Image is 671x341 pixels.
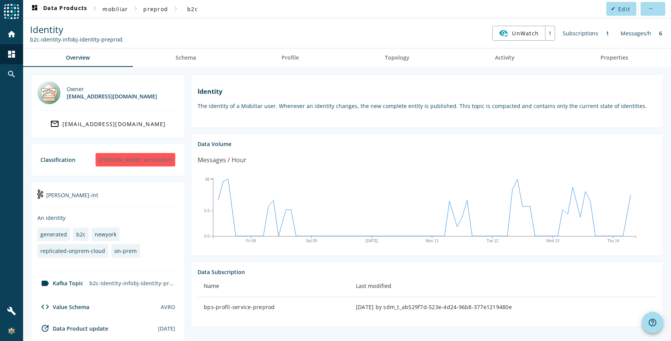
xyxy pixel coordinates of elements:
span: Topology [385,55,409,60]
div: Subscriptions [559,26,602,41]
div: Data Product update [37,324,108,333]
div: b2c-identity-infobj-identity-preprod [86,276,178,290]
span: Data Products [30,4,87,13]
span: UnWatch [512,27,539,40]
div: Owner [67,85,157,93]
span: Properties [601,55,628,60]
mat-icon: update [40,324,50,333]
text: Sat 09 [306,239,317,243]
div: Classification [40,156,75,163]
text: 5.5 [204,208,210,213]
mat-icon: mail_outline [50,119,59,128]
span: Overview [66,55,90,60]
div: generated [40,231,67,238]
div: Value Schema [37,302,89,311]
div: replicated-onprem-cloud [40,247,105,255]
text: Fri 08 [246,239,256,243]
th: Last modified [350,276,657,297]
img: mbx_300630@mobi.ch [37,81,60,104]
text: Wed 13 [546,239,560,243]
mat-icon: more_horiz [648,7,653,11]
div: [PERSON_NAME] vertraulich [96,153,175,166]
div: AVRO [161,303,175,311]
span: Activity [495,55,515,60]
mat-icon: build [7,306,16,316]
button: mobiliar [99,2,131,16]
img: spoud-logo.svg [4,4,19,19]
div: 1 [602,26,613,41]
div: An identity [37,214,178,221]
text: 0.0 [204,234,210,238]
div: Data Volume [198,140,657,148]
div: 1 [545,26,555,40]
mat-icon: code [40,302,50,311]
div: Data Subscription [198,268,657,276]
mat-icon: search [7,70,16,79]
a: [EMAIL_ADDRESS][DOMAIN_NAME] [37,117,178,131]
span: preprod [143,5,168,13]
mat-icon: chevron_right [90,4,99,13]
div: newyork [95,231,116,238]
button: Data Products [27,2,90,16]
span: b2c [187,5,198,13]
mat-icon: dashboard [30,4,39,13]
text: Mon 11 [426,239,439,243]
mat-icon: label [40,279,50,288]
span: Schema [176,55,196,60]
td: [DATE] by sdm_t_ab529f7d-523e-4d24-96b8-377e1219480e [350,297,657,317]
div: Kafka Topic [37,279,83,288]
div: on-prem [114,247,137,255]
text: Thu 14 [607,239,619,243]
h1: Identity [198,87,657,96]
mat-icon: chevron_right [131,4,140,13]
mat-icon: edit [611,7,615,11]
div: [PERSON_NAME]-int [37,189,178,208]
div: Kafka Topic: b2c-identity-infobj-identity-preprod [30,36,122,43]
div: [DATE] [158,325,175,332]
span: Identity [30,23,63,36]
button: preprod [140,2,171,16]
div: [EMAIL_ADDRESS][DOMAIN_NAME] [67,93,157,100]
mat-icon: dashboard [7,50,16,59]
text: 66 [205,177,210,181]
mat-icon: chevron_right [171,4,180,13]
div: [EMAIL_ADDRESS][DOMAIN_NAME] [62,120,166,128]
button: Edit [606,2,636,16]
button: b2c [180,2,205,16]
span: Edit [618,5,630,13]
div: bps-profil-service-preprod [204,303,344,311]
div: Messages/h [617,26,655,41]
p: The identity of a Mobiliar user. Whenever an identity changes, the new complete entity is publish... [198,102,657,110]
mat-icon: home [7,30,16,39]
mat-icon: help_outline [648,318,657,327]
span: mobiliar [102,5,128,13]
button: UnWatch [493,26,545,40]
div: b2c [76,231,86,238]
div: Messages / Hour [198,155,247,165]
text: [DATE] [366,239,378,243]
img: 3487413f3e4f654dbcb0139c4dc6a4cd [8,327,15,335]
th: Name [198,276,350,297]
div: 6 [655,26,666,41]
img: kafka-int [37,190,43,199]
text: Tue 12 [486,239,498,243]
span: Profile [282,55,299,60]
